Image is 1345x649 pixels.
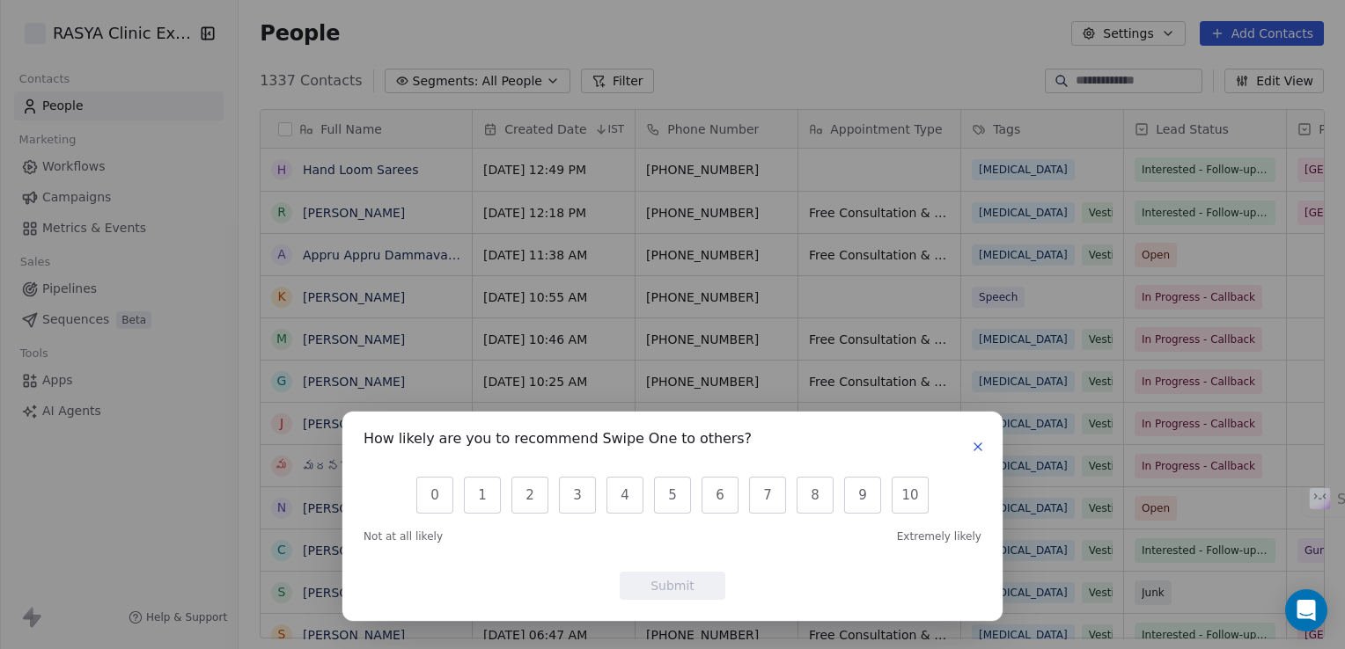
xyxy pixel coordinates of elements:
span: Not at all likely [364,529,443,543]
button: 10 [892,477,929,514]
span: Extremely likely [897,529,981,543]
button: Submit [620,572,725,600]
button: 6 [702,477,739,514]
button: 8 [797,477,834,514]
button: 1 [464,477,501,514]
button: 5 [654,477,691,514]
button: 4 [606,477,643,514]
button: 3 [559,477,596,514]
button: 0 [416,477,453,514]
button: 2 [511,477,548,514]
button: 9 [844,477,881,514]
h1: How likely are you to recommend Swipe One to others? [364,433,752,450]
button: 7 [749,477,786,514]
